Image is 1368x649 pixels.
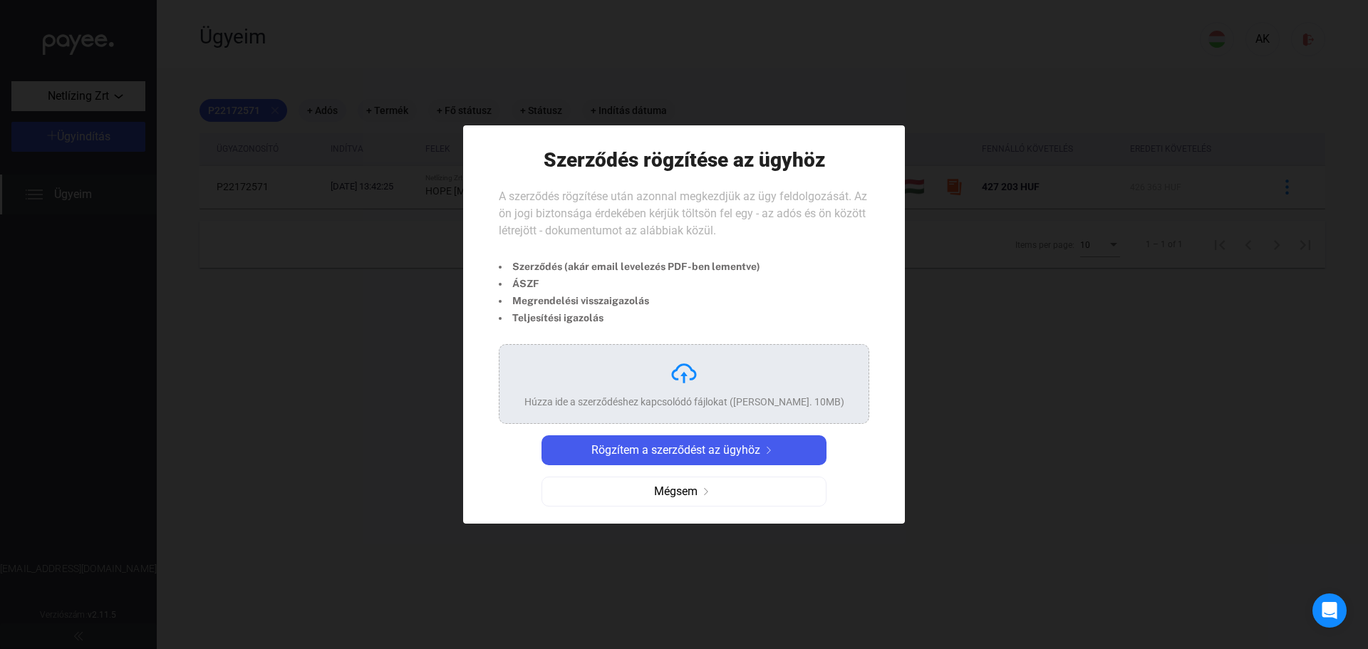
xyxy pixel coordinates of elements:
button: Rögzítem a szerződést az ügyhözarrow-right-white [541,435,826,465]
li: Megrendelési visszaigazolás [499,292,760,309]
span: Rögzítem a szerződést az ügyhöz [591,442,760,459]
li: Teljesítési igazolás [499,309,760,326]
div: Húzza ide a szerződéshez kapcsolódó fájlokat ([PERSON_NAME]. 10MB) [524,395,844,409]
img: arrow-right-grey [698,488,715,495]
button: Mégsemarrow-right-grey [541,477,826,507]
img: arrow-right-white [760,447,777,454]
span: A szerződés rögzítése után azonnal megkezdjük az ügy feldolgozását. Az ön jogi biztonsága érdekéb... [499,189,867,237]
h1: Szerződés rögzítése az ügyhöz [544,147,825,172]
div: Open Intercom Messenger [1312,593,1347,628]
span: Mégsem [654,483,698,500]
img: upload-cloud [670,359,698,388]
li: Szerződés (akár email levelezés PDF-ben lementve) [499,258,760,275]
li: ÁSZF [499,275,760,292]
